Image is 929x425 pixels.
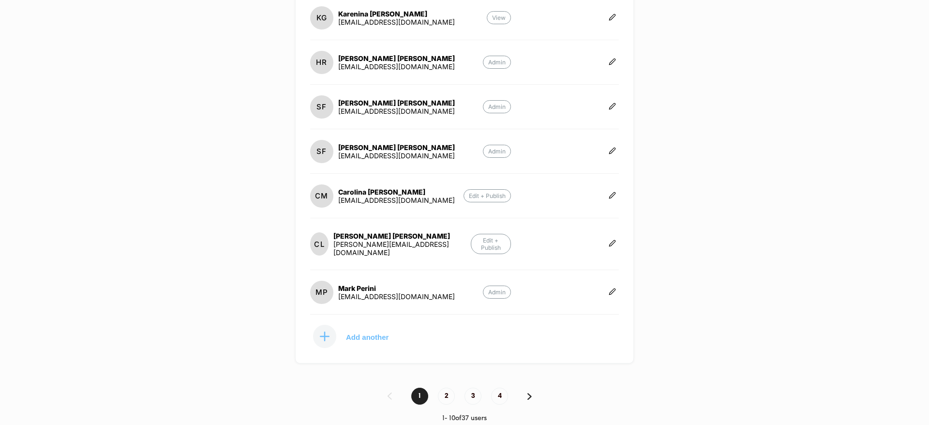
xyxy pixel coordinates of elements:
[438,388,455,405] span: 2
[316,58,327,67] p: HR
[338,99,455,107] div: [PERSON_NAME] [PERSON_NAME]
[483,145,511,158] p: Admin
[333,232,471,240] div: [PERSON_NAME] [PERSON_NAME]
[491,388,508,405] span: 4
[338,196,455,204] div: [EMAIL_ADDRESS][DOMAIN_NAME]
[315,288,328,297] p: MP
[338,54,455,62] div: [PERSON_NAME] [PERSON_NAME]
[310,324,407,349] button: Add another
[411,388,428,405] span: 1
[338,10,455,18] div: Karenina [PERSON_NAME]
[483,286,511,299] p: Admin
[316,102,327,111] p: SF
[338,107,455,115] div: [EMAIL_ADDRESS][DOMAIN_NAME]
[338,143,455,152] div: [PERSON_NAME] [PERSON_NAME]
[338,152,455,160] div: [EMAIL_ADDRESS][DOMAIN_NAME]
[464,189,511,202] p: Edit + Publish
[487,11,511,24] p: View
[471,234,511,254] p: Edit + Publish
[338,18,455,26] div: [EMAIL_ADDRESS][DOMAIN_NAME]
[315,191,328,200] p: CM
[483,100,511,113] p: Admin
[333,240,471,257] div: [PERSON_NAME][EMAIL_ADDRESS][DOMAIN_NAME]
[338,62,455,71] div: [EMAIL_ADDRESS][DOMAIN_NAME]
[527,393,532,400] img: pagination forward
[316,13,327,22] p: KG
[483,56,511,69] p: Admin
[464,388,481,405] span: 3
[314,240,324,249] p: CL
[346,334,389,339] p: Add another
[338,292,455,301] div: [EMAIL_ADDRESS][DOMAIN_NAME]
[338,188,455,196] div: Carolina [PERSON_NAME]
[338,284,455,292] div: Mark Perini
[316,147,327,156] p: SF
